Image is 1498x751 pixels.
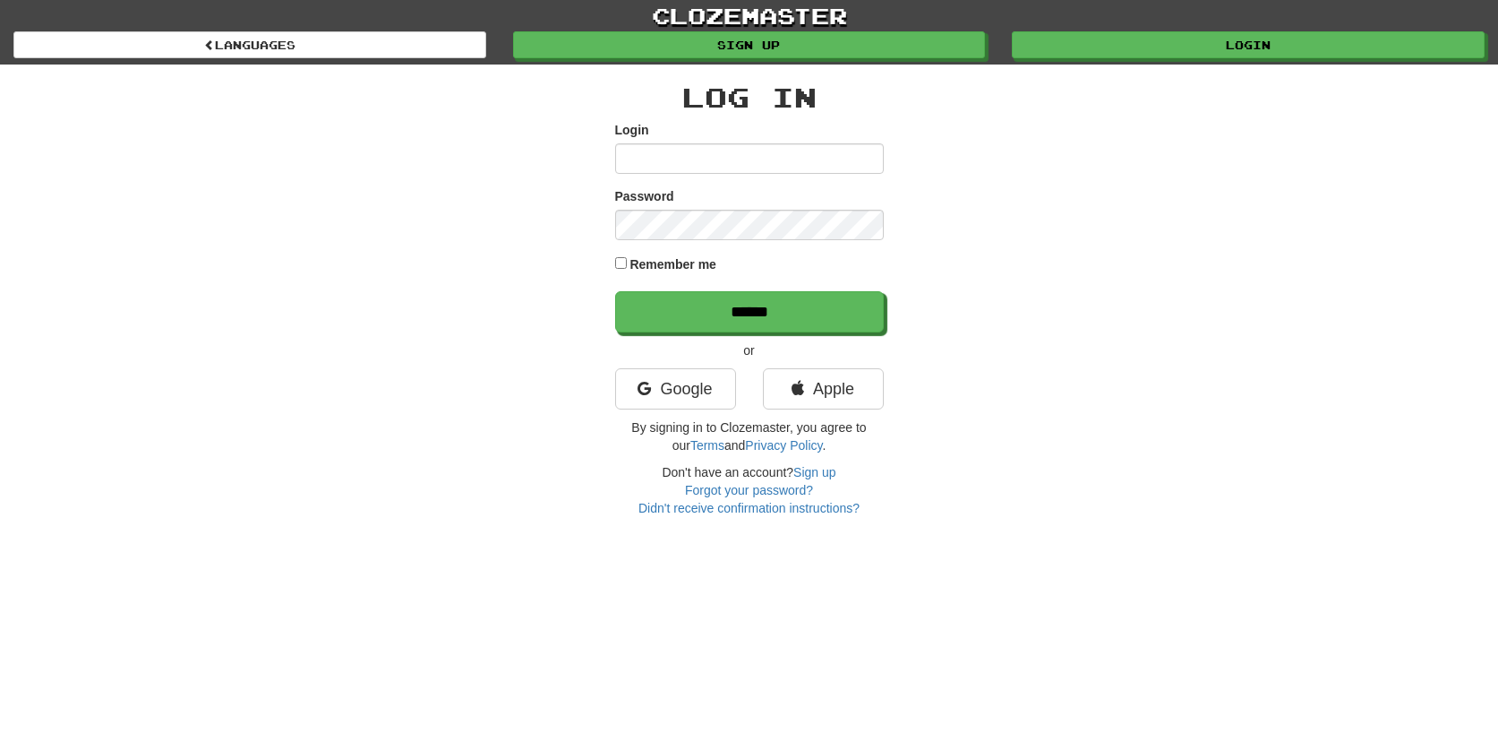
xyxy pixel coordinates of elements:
[685,483,813,497] a: Forgot your password?
[615,419,884,454] p: By signing in to Clozemaster, you agree to our and .
[615,187,674,205] label: Password
[690,438,724,453] a: Terms
[13,31,486,58] a: Languages
[629,255,716,273] label: Remember me
[615,368,736,410] a: Google
[615,463,884,517] div: Don't have an account?
[638,501,860,515] a: Didn't receive confirmation instructions?
[793,465,835,479] a: Sign up
[1012,31,1485,58] a: Login
[615,121,649,139] label: Login
[513,31,986,58] a: Sign up
[615,341,884,359] p: or
[745,438,822,453] a: Privacy Policy
[763,368,884,410] a: Apple
[615,82,884,112] h2: Log In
